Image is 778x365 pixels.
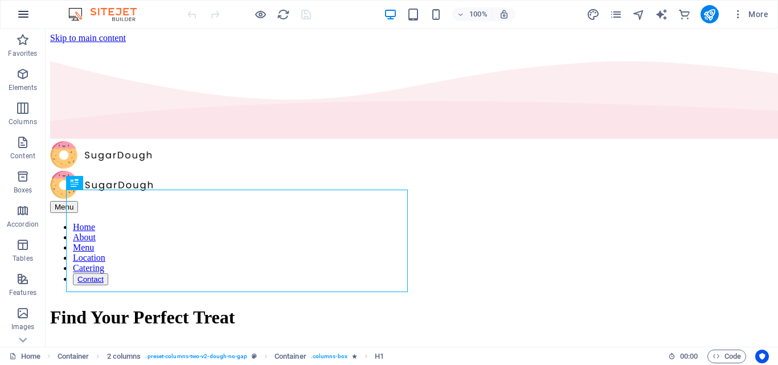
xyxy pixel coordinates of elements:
i: Design (Ctrl+Alt+Y) [587,8,600,21]
p: Elements [9,83,38,92]
button: commerce [678,7,691,21]
p: Favorites [8,49,37,58]
i: Reload page [277,8,290,21]
p: Accordion [7,220,39,229]
i: Navigator [632,8,645,21]
i: Element contains an animation [352,353,357,359]
h6: Session time [668,350,698,363]
button: publish [701,5,719,23]
span: More [732,9,768,20]
i: This element is a customizable preset [252,353,257,359]
a: Click to cancel selection. Double-click to open Pages [9,350,40,363]
p: Columns [9,117,37,126]
span: . preset-columns-two-v2-dough-no-gap [145,350,247,363]
button: More [728,5,773,23]
p: Content [10,151,35,161]
span: Code [713,350,741,363]
button: reload [276,7,290,21]
button: pages [609,7,623,21]
p: Tables [13,254,33,263]
i: AI Writer [655,8,668,21]
button: 100% [452,7,493,21]
button: navigator [632,7,646,21]
p: Images [11,322,35,331]
a: Skip to main content [5,5,80,14]
button: text_generator [655,7,669,21]
span: Click to select. Double-click to edit [58,350,89,363]
h6: 100% [469,7,488,21]
i: Pages (Ctrl+Alt+S) [609,8,623,21]
p: Features [9,288,36,297]
button: Code [707,350,746,363]
i: Publish [703,8,716,21]
button: design [587,7,600,21]
p: Boxes [14,186,32,195]
button: Usercentrics [755,350,769,363]
nav: breadcrumb [58,350,384,363]
span: Click to select. Double-click to edit [107,350,141,363]
span: Click to select. Double-click to edit [375,350,384,363]
span: . columns-box [311,350,347,363]
span: : [688,352,690,360]
span: 00 00 [680,350,698,363]
img: Editor Logo [65,7,151,21]
i: Commerce [678,8,691,21]
i: On resize automatically adjust zoom level to fit chosen device. [499,9,509,19]
span: Click to select. Double-click to edit [275,350,306,363]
